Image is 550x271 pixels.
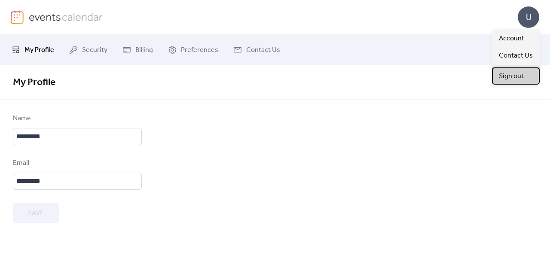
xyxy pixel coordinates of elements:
[24,45,54,55] span: My Profile
[499,51,533,61] span: Contact Us
[5,38,61,61] a: My Profile
[13,158,140,168] div: Email
[82,45,107,55] span: Security
[162,38,225,61] a: Preferences
[499,71,524,82] span: Sign out
[518,6,539,28] div: U
[181,45,218,55] span: Preferences
[492,47,540,64] a: Contact Us
[227,38,287,61] a: Contact Us
[492,30,540,47] a: Account
[13,113,140,124] div: Name
[11,10,24,24] img: logo
[63,38,114,61] a: Security
[29,10,103,23] img: logo-type
[13,73,55,92] span: My Profile
[246,45,280,55] span: Contact Us
[135,45,153,55] span: Billing
[499,33,524,44] span: Account
[116,38,159,61] a: Billing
